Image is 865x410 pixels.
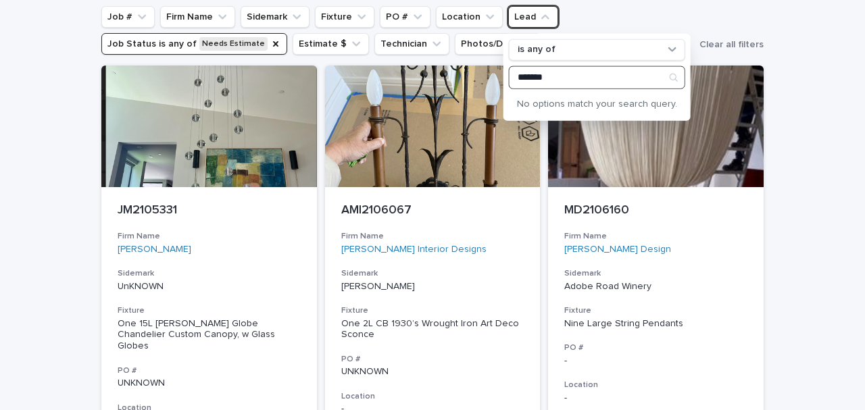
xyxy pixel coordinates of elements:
p: is any of [518,44,555,55]
h3: Fixture [564,305,747,316]
button: Photos/Docs [455,33,541,55]
h3: Sidemark [341,268,524,279]
p: Adobe Road Winery [564,281,747,292]
button: Estimate $ [293,33,369,55]
h3: PO # [564,342,747,353]
div: One 2L CB 1930’s Wrought Iron Art Deco Sconce [341,318,524,341]
p: AMI2106067 [341,203,524,218]
button: Job Status [101,33,287,55]
p: MD2106160 [564,203,747,218]
h3: Location [341,391,524,402]
button: Job # [101,6,155,28]
p: UnKNOWN [118,281,301,292]
button: Location [436,6,503,28]
h3: Sidemark [564,268,747,279]
p: UNKNOWN [118,378,301,389]
button: Fixture [315,6,374,28]
p: UNKNOWN [341,366,524,378]
p: No options match your search query. [509,93,685,115]
h3: Firm Name [341,231,524,242]
h3: PO # [118,365,301,376]
a: [PERSON_NAME] [118,244,191,255]
button: Firm Name [160,6,235,28]
div: One 15L [PERSON_NAME] Globe Chandelier Custom Canopy, w Glass Globes [118,318,301,352]
button: Technician [374,33,449,55]
input: Search [510,66,685,88]
button: Clear all filters [694,34,764,55]
div: Nine Large String Pendants [564,318,747,330]
button: Lead [508,6,558,28]
h3: Sidemark [118,268,301,279]
p: JM2105331 [118,203,301,218]
button: Sidemark [241,6,310,28]
button: PO # [380,6,430,28]
p: [PERSON_NAME] [341,281,524,292]
div: Search [509,66,685,88]
h3: Fixture [341,305,524,316]
h3: Fixture [118,305,301,316]
span: Clear all filters [699,40,764,49]
h3: Location [564,380,747,390]
a: [PERSON_NAME] Interior Designs [341,244,487,255]
p: - [564,355,747,367]
p: - [564,392,747,404]
h3: Firm Name [564,231,747,242]
a: [PERSON_NAME] Design [564,244,671,255]
h3: Firm Name [118,231,301,242]
h3: PO # [341,354,524,365]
